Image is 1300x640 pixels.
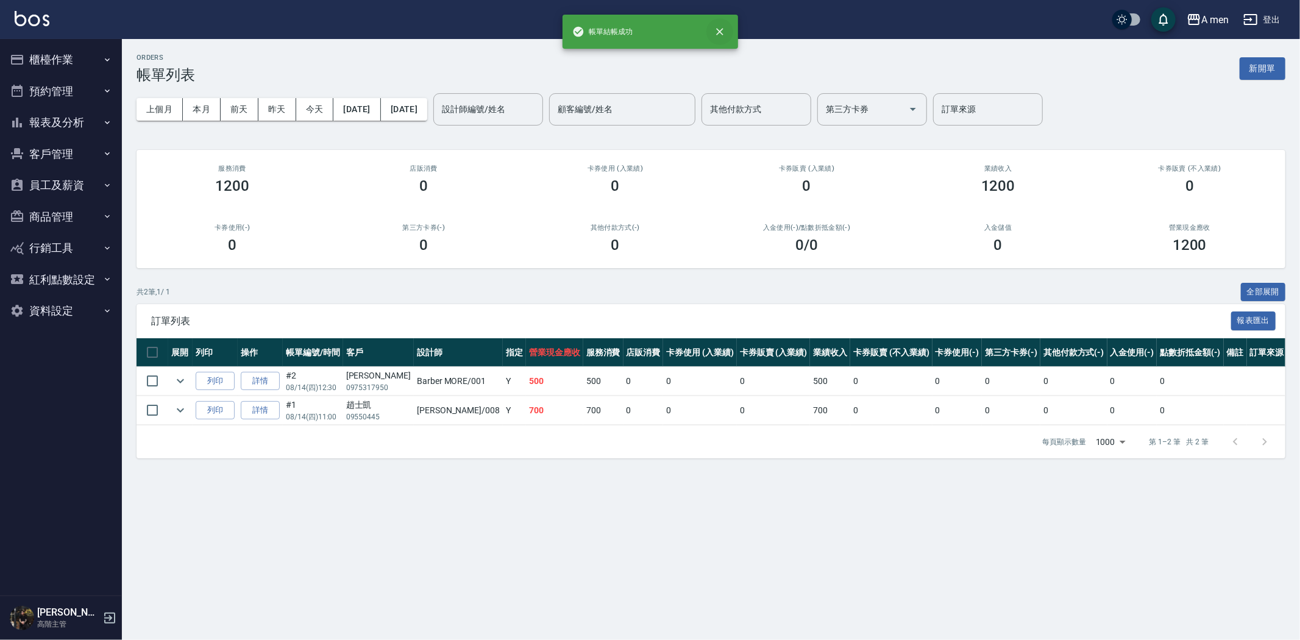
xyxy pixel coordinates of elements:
div: 趙士凱 [346,399,411,411]
th: 展開 [168,338,193,367]
td: Y [503,367,526,396]
a: 新開單 [1240,62,1285,74]
p: 每頁顯示數量 [1042,436,1086,447]
span: 帳單結帳成功 [572,26,633,38]
p: 0975317950 [346,382,411,393]
button: 上個月 [137,98,183,121]
th: 訂單來源 [1247,338,1287,367]
h2: 卡券使用(-) [151,224,313,232]
th: 服務消費 [583,338,623,367]
td: 700 [810,396,850,425]
th: 營業現金應收 [526,338,583,367]
a: 詳情 [241,401,280,420]
td: 0 [623,396,664,425]
td: [PERSON_NAME] /008 [414,396,503,425]
button: 報表匯出 [1231,311,1276,330]
th: 設計師 [414,338,503,367]
button: close [706,18,733,45]
td: Y [503,396,526,425]
button: 客戶管理 [5,138,117,170]
th: 列印 [193,338,238,367]
button: 本月 [183,98,221,121]
button: [DATE] [333,98,380,121]
th: 備註 [1224,338,1247,367]
h3: 0 [611,236,619,254]
h3: 0 [1185,177,1194,194]
td: 500 [583,367,623,396]
div: [PERSON_NAME] [346,369,411,382]
th: 卡券販賣 (不入業績) [850,338,932,367]
button: 行銷工具 [5,232,117,264]
button: Open [903,99,923,119]
th: 卡券販賣 (入業績) [737,338,811,367]
button: 今天 [296,98,334,121]
td: 700 [526,396,583,425]
button: expand row [171,372,190,390]
a: 報表匯出 [1231,315,1276,326]
td: 0 [850,367,932,396]
td: 0 [932,367,982,396]
h3: 0 [228,236,236,254]
p: 共 2 筆, 1 / 1 [137,286,170,297]
th: 其他付款方式(-) [1040,338,1107,367]
th: 點數折抵金額(-) [1157,338,1224,367]
button: 全部展開 [1241,283,1286,302]
button: 列印 [196,401,235,420]
button: [DATE] [381,98,427,121]
td: 0 [932,396,982,425]
button: 昨天 [258,98,296,121]
h2: 店販消費 [343,165,505,172]
h3: 0 [994,236,1003,254]
th: 客戶 [343,338,414,367]
h3: 1200 [215,177,249,194]
button: 預約管理 [5,76,117,107]
p: 高階主管 [37,619,99,630]
h2: 入金使用(-) /點數折抵金額(-) [725,224,887,232]
button: 登出 [1238,9,1285,31]
button: expand row [171,401,190,419]
h3: 0 /0 [795,236,818,254]
h3: 1200 [981,177,1015,194]
th: 指定 [503,338,526,367]
h2: 入金儲值 [917,224,1079,232]
h3: 0 [419,236,428,254]
td: 0 [850,396,932,425]
h2: 卡券販賣 (不入業績) [1109,165,1271,172]
th: 卡券使用 (入業績) [663,338,737,367]
button: 資料設定 [5,295,117,327]
button: save [1151,7,1176,32]
h2: 營業現金應收 [1109,224,1271,232]
th: 店販消費 [623,338,664,367]
td: 0 [1040,367,1107,396]
td: 0 [663,367,737,396]
span: 訂單列表 [151,315,1231,327]
p: 09550445 [346,411,411,422]
td: 500 [526,367,583,396]
th: 卡券使用(-) [932,338,982,367]
td: 0 [1040,396,1107,425]
h2: 第三方卡券(-) [343,224,505,232]
td: 0 [623,367,664,396]
button: 列印 [196,372,235,391]
td: 0 [982,396,1040,425]
p: 第 1–2 筆 共 2 筆 [1149,436,1209,447]
h2: ORDERS [137,54,195,62]
h3: 0 [419,177,428,194]
td: 700 [583,396,623,425]
button: 新開單 [1240,57,1285,80]
td: #2 [283,367,343,396]
h3: 帳單列表 [137,66,195,84]
div: A men [1201,12,1229,27]
button: 商品管理 [5,201,117,233]
td: 0 [1157,396,1224,425]
h3: 服務消費 [151,165,313,172]
td: 0 [1107,367,1157,396]
td: 0 [663,396,737,425]
td: 500 [810,367,850,396]
button: 前天 [221,98,258,121]
th: 操作 [238,338,283,367]
h3: 1200 [1173,236,1207,254]
td: 0 [737,396,811,425]
td: 0 [1157,367,1224,396]
button: 櫃檯作業 [5,44,117,76]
